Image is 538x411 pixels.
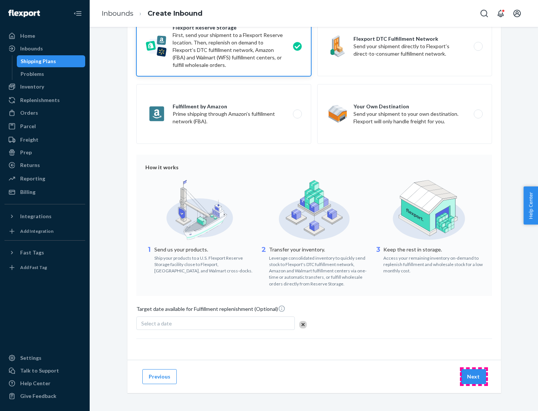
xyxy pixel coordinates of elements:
a: Prep [4,146,85,158]
a: Returns [4,159,85,171]
a: Add Fast Tag [4,262,85,274]
div: Help Center [20,380,50,387]
a: Settings [4,352,85,364]
button: Give Feedback [4,390,85,402]
button: Open notifications [493,6,508,21]
a: Home [4,30,85,42]
div: Leverage consolidated inventory to quickly send stock to Flexport's DTC fulfillment network, Amaz... [269,253,369,287]
img: Flexport logo [8,10,40,17]
a: Reporting [4,173,85,185]
a: Talk to Support [4,365,85,377]
div: 2 [260,245,268,287]
a: Add Integration [4,225,85,237]
div: Fast Tags [20,249,44,256]
button: Next [461,369,486,384]
a: Help Center [4,377,85,389]
div: Ship your products to a U.S. Flexport Reserve Storage facility close to Flexport, [GEOGRAPHIC_DAT... [154,253,254,274]
div: Reporting [20,175,45,182]
div: Prep [20,149,32,156]
div: Orders [20,109,38,117]
a: Inbounds [4,43,85,55]
button: Previous [142,369,177,384]
div: Replenishments [20,96,60,104]
div: Home [20,32,35,40]
div: Add Fast Tag [20,264,47,271]
button: Open account menu [510,6,525,21]
div: Freight [20,136,38,143]
div: Problems [21,70,44,78]
a: Billing [4,186,85,198]
button: Fast Tags [4,247,85,259]
button: Open Search Box [477,6,492,21]
p: Send us your products. [154,246,254,253]
a: Inbounds [102,9,133,18]
p: Keep the rest in storage. [383,246,483,253]
div: Talk to Support [20,367,59,374]
div: Returns [20,161,40,169]
div: Give Feedback [20,392,56,400]
a: Create Inbound [148,9,202,18]
a: Shipping Plans [17,55,86,67]
button: Close Navigation [70,6,85,21]
div: Inventory [20,83,44,90]
div: Shipping Plans [21,58,56,65]
a: Freight [4,134,85,146]
a: Parcel [4,120,85,132]
button: Integrations [4,210,85,222]
div: Add Integration [20,228,53,234]
div: How it works [145,164,483,171]
a: Problems [17,68,86,80]
div: Integrations [20,213,52,220]
div: Parcel [20,123,36,130]
div: Billing [20,188,35,196]
div: 3 [374,245,382,274]
span: Target date available for Fulfillment replenishment (Optional) [136,305,285,316]
a: Inventory [4,81,85,93]
ol: breadcrumbs [96,3,208,25]
a: Replenishments [4,94,85,106]
div: 1 [145,245,153,274]
button: Help Center [523,186,538,225]
p: Transfer your inventory. [269,246,369,253]
span: Select a date [141,320,172,327]
div: Access your remaining inventory on-demand to replenish fulfillment and wholesale stock for a low ... [383,253,483,274]
div: Settings [20,354,41,362]
div: Inbounds [20,45,43,52]
a: Orders [4,107,85,119]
